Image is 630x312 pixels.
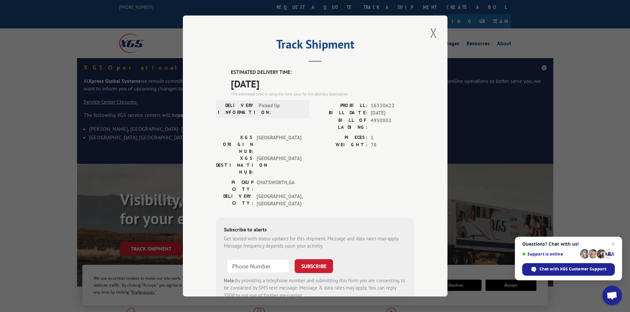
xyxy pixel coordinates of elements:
label: PIECES: [315,134,367,142]
label: PROBILL: [315,102,367,110]
label: DELIVERY INFORMATION: [218,102,255,116]
button: Close modal [428,24,439,42]
span: 16330622 [371,102,414,110]
label: PICKUP CITY: [216,179,253,193]
label: DELIVERY CITY: [216,193,253,208]
label: XGS DESTINATION HUB: [216,155,253,176]
label: BILL DATE: [315,109,367,117]
span: Questions? Chat with us! [522,241,615,247]
span: Chat with XGS Customer Support [539,266,606,272]
div: by providing a telephone number and submitting this form you are consenting to be contacted by SM... [224,277,406,299]
span: Support is online [522,252,578,257]
div: The estimated time is using the time zone for the delivery destination. [231,91,414,97]
span: CHATSWORTH , GA [257,179,301,193]
div: Subscribe to alerts [224,225,406,235]
span: [GEOGRAPHIC_DATA] , [GEOGRAPHIC_DATA] [257,193,301,208]
span: 78 [371,141,414,149]
span: [DATE] [371,109,414,117]
label: BILL OF LADING: [315,117,367,131]
span: Picked Up [259,102,303,116]
span: 4950802 [371,117,414,131]
label: WEIGHT: [315,141,367,149]
span: [DATE] [231,76,414,91]
div: Get texted with status updates for this shipment. Message and data rates may apply. Message frequ... [224,235,406,250]
span: [GEOGRAPHIC_DATA] [257,155,301,176]
span: [GEOGRAPHIC_DATA] [257,134,301,155]
a: Open chat [602,286,622,305]
label: ESTIMATED DELIVERY TIME: [231,69,414,76]
h2: Track Shipment [216,40,414,52]
span: 1 [371,134,414,142]
button: SUBSCRIBE [295,259,333,273]
label: XGS ORIGIN HUB: [216,134,253,155]
span: Chat with XGS Customer Support [522,263,615,276]
input: Phone Number [227,259,289,273]
strong: Note: [224,277,235,284]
